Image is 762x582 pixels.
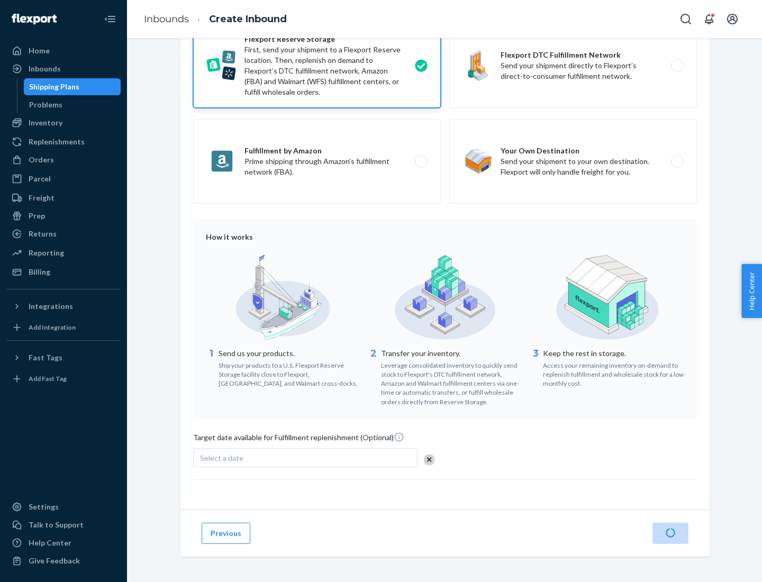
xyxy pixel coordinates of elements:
[381,348,522,359] p: Transfer your inventory.
[29,267,50,277] div: Billing
[6,298,121,315] button: Integrations
[6,170,121,187] a: Parcel
[29,301,73,312] div: Integrations
[29,520,84,530] div: Talk to Support
[200,453,243,462] span: Select a date
[6,534,121,551] a: Help Center
[698,8,720,30] button: Open notifications
[6,60,121,77] a: Inbounds
[652,523,688,544] button: Next
[6,244,121,261] a: Reporting
[206,347,216,388] div: 1
[29,154,54,165] div: Orders
[543,359,684,388] div: Access your remaining inventory on-demand to replenish fulfillment and wholesale stock for a low ...
[219,359,360,388] div: Ship your products to a U.S. Flexport Reserve Storage facility close to Flexport, [GEOGRAPHIC_DAT...
[144,13,189,25] a: Inbounds
[6,133,121,150] a: Replenishments
[6,42,121,59] a: Home
[29,352,62,363] div: Fast Tags
[6,349,121,366] button: Fast Tags
[29,193,55,203] div: Freight
[202,523,250,544] button: Previous
[29,374,67,383] div: Add Fast Tag
[29,556,80,566] div: Give Feedback
[29,63,61,74] div: Inbounds
[29,502,59,512] div: Settings
[193,432,404,447] span: Target date available for Fulfillment replenishment (Optional)
[381,359,522,406] div: Leverage consolidated inventory to quickly send stock to Flexport's DTC fulfillment network, Amaz...
[219,348,360,359] p: Send us your products.
[6,319,121,336] a: Add Integration
[29,99,62,110] div: Problems
[741,264,762,318] button: Help Center
[99,8,121,30] button: Close Navigation
[6,225,121,242] a: Returns
[29,137,85,147] div: Replenishments
[135,4,295,35] ol: breadcrumbs
[6,263,121,280] a: Billing
[24,78,121,95] a: Shipping Plans
[29,81,79,92] div: Shipping Plans
[209,13,287,25] a: Create Inbound
[6,114,121,131] a: Inventory
[543,348,684,359] p: Keep the rest in storage.
[6,370,121,387] a: Add Fast Tag
[29,117,62,128] div: Inventory
[29,229,57,239] div: Returns
[29,538,71,548] div: Help Center
[6,552,121,569] button: Give Feedback
[722,8,743,30] button: Open account menu
[675,8,696,30] button: Open Search Box
[24,96,121,113] a: Problems
[530,347,541,388] div: 3
[29,248,64,258] div: Reporting
[368,347,379,406] div: 2
[6,516,121,533] a: Talk to Support
[6,498,121,515] a: Settings
[6,207,121,224] a: Prep
[12,14,57,24] img: Flexport logo
[6,151,121,168] a: Orders
[29,211,45,221] div: Prep
[29,323,76,332] div: Add Integration
[206,232,684,242] div: How it works
[6,189,121,206] a: Freight
[29,174,51,184] div: Parcel
[29,46,50,56] div: Home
